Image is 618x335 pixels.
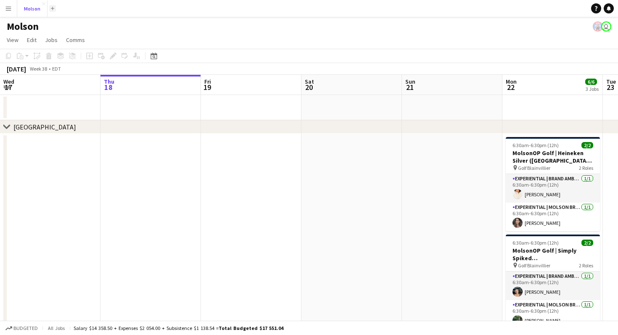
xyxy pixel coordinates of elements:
span: 20 [304,82,314,92]
span: 6:30am-6:30pm (12h) [512,240,559,246]
span: 2 Roles [579,262,593,269]
span: Sun [405,78,415,85]
span: Golf Blainvillier [518,165,550,171]
span: Total Budgeted $17 551.04 [219,325,283,331]
app-card-role: Experiential | Brand Ambassador1/16:30am-6:30pm (12h)[PERSON_NAME] [506,174,600,203]
a: Comms [63,34,88,45]
span: Wed [3,78,14,85]
span: Jobs [45,36,58,44]
span: Golf Blainvillier [518,262,550,269]
app-user-avatar: Poojitha Bangalore Girish [601,21,611,32]
h3: MolsonOP Golf | Simply Spiked ([GEOGRAPHIC_DATA], [GEOGRAPHIC_DATA]) [506,247,600,262]
div: 3 Jobs [586,86,599,92]
span: View [7,36,18,44]
span: 18 [103,82,114,92]
span: 6/6 [585,79,597,85]
span: 23 [605,82,616,92]
app-job-card: 6:30am-6:30pm (12h)2/2MolsonOP Golf | Simply Spiked ([GEOGRAPHIC_DATA], [GEOGRAPHIC_DATA]) Golf B... [506,235,600,329]
span: 2/2 [581,240,593,246]
app-card-role: Experiential | Molson Brand Specialist1/16:30am-6:30pm (12h)[PERSON_NAME] [506,203,600,231]
span: Tue [606,78,616,85]
a: Jobs [42,34,61,45]
span: Thu [104,78,114,85]
div: [DATE] [7,65,26,73]
app-user-avatar: Lysandre Dorval [593,21,603,32]
app-card-role: Experiential | Brand Ambassador1/16:30am-6:30pm (12h)[PERSON_NAME] [506,272,600,300]
div: Salary $14 358.50 + Expenses $2 054.00 + Subsistence $1 138.54 = [74,325,283,331]
a: View [3,34,22,45]
a: Edit [24,34,40,45]
div: EDT [52,66,61,72]
span: Sat [305,78,314,85]
span: Comms [66,36,85,44]
app-job-card: 6:30am-6:30pm (12h)2/2MolsonOP Golf | Heineken Silver ([GEOGRAPHIC_DATA], [GEOGRAPHIC_DATA]) Golf... [506,137,600,231]
span: 2 Roles [579,165,593,171]
span: 22 [504,82,517,92]
span: Edit [27,36,37,44]
span: Mon [506,78,517,85]
button: Budgeted [4,324,39,333]
span: 21 [404,82,415,92]
span: Week 38 [28,66,49,72]
h3: MolsonOP Golf | Heineken Silver ([GEOGRAPHIC_DATA], [GEOGRAPHIC_DATA]) [506,149,600,164]
span: Fri [204,78,211,85]
h1: Molson [7,20,39,33]
span: All jobs [46,325,66,331]
app-card-role: Experiential | Molson Brand Specialist1/16:30am-6:30pm (12h)[PERSON_NAME] [506,300,600,329]
span: 17 [2,82,14,92]
span: 19 [203,82,211,92]
span: Budgeted [13,325,38,331]
span: 6:30am-6:30pm (12h) [512,142,559,148]
span: 2/2 [581,142,593,148]
button: Molson [17,0,48,17]
div: [GEOGRAPHIC_DATA] [13,123,76,131]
